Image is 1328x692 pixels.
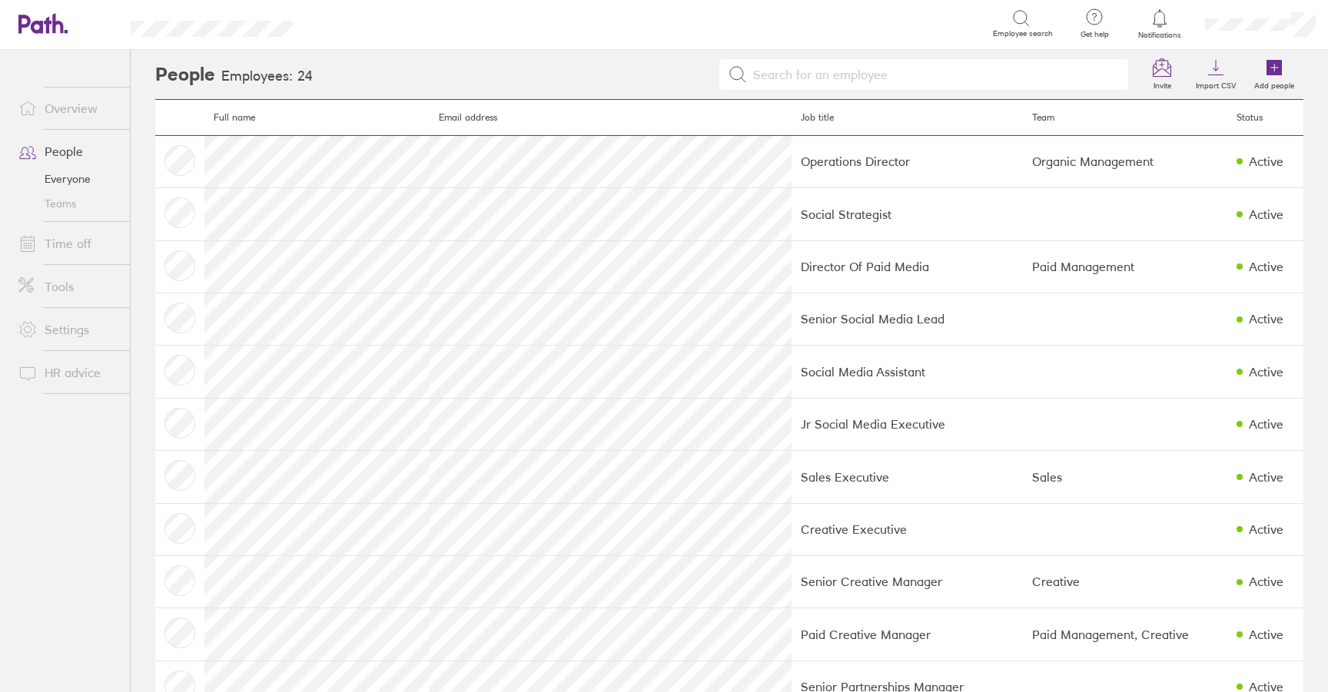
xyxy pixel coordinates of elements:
td: Jr Social Media Executive [792,398,1024,450]
div: Search [334,16,373,30]
div: Active [1249,574,1283,588]
td: Creative Executive [792,503,1024,555]
div: Active [1249,522,1283,536]
h2: People [155,50,215,99]
td: Sales Executive [792,451,1024,503]
td: Director Of Paid Media [792,240,1024,293]
a: Teams [6,191,130,216]
label: Add people [1245,77,1303,91]
a: Notifications [1135,8,1185,40]
div: Active [1249,154,1283,168]
th: Job title [792,100,1024,136]
div: Active [1249,470,1283,484]
a: Add people [1245,50,1303,99]
th: Status [1227,100,1303,136]
div: Active [1249,207,1283,221]
td: Operations Director [792,135,1024,187]
td: Senior Social Media Lead [792,293,1024,345]
div: Active [1249,260,1283,273]
div: Active [1249,417,1283,431]
label: Invite [1144,77,1180,91]
td: Social Strategist [792,188,1024,240]
a: Import CSV [1187,50,1245,99]
span: Employee search [993,29,1053,38]
a: HR advice [6,357,130,388]
td: Paid Management [1023,240,1227,293]
a: Everyone [6,167,130,191]
td: Organic Management [1023,135,1227,187]
a: Invite [1137,50,1187,99]
th: Team [1023,100,1227,136]
th: Email address [430,100,792,136]
td: Paid Management, Creative [1023,608,1227,661]
a: Overview [6,93,130,124]
h3: Employees: 24 [221,68,313,84]
span: Get help [1070,30,1120,39]
div: Active [1249,312,1283,326]
input: Search for an employee [747,60,1120,89]
td: Social Media Assistant [792,346,1024,398]
a: Settings [6,314,130,345]
td: Senior Creative Manager [792,555,1024,608]
a: People [6,136,130,167]
td: Creative [1023,555,1227,608]
a: Time off [6,228,130,259]
a: Tools [6,271,130,302]
span: Notifications [1135,31,1185,40]
label: Import CSV [1187,77,1245,91]
td: Sales [1023,451,1227,503]
th: Full name [204,100,430,136]
div: Active [1249,627,1283,641]
td: Paid Creative Manager [792,608,1024,661]
div: Active [1249,365,1283,379]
